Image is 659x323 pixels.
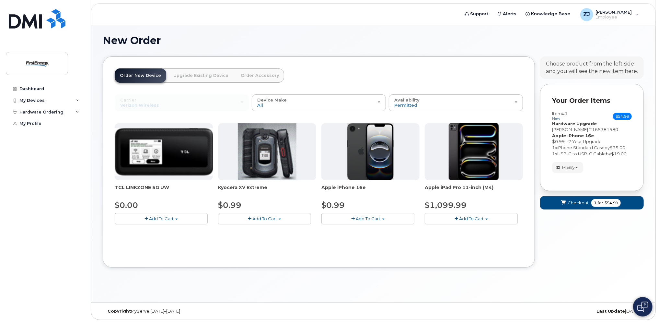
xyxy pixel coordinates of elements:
[610,145,625,150] span: $35.00
[611,151,627,156] span: $19.00
[236,68,284,83] a: Order Accessory
[389,94,523,111] button: Availability Permitted
[596,9,632,15] span: [PERSON_NAME]
[425,184,523,197] div: Apple iPad Pro 11-inch (M4)
[594,200,596,206] span: 1
[115,128,213,176] img: linkzone5g.png
[460,7,493,20] a: Support
[459,216,484,221] span: Add To Cart
[552,145,632,151] div: x by
[583,11,590,18] span: ZJ
[218,213,311,224] button: Add To Cart
[552,138,632,145] div: $0.99 - 2 Year Upgrade
[557,151,606,156] span: USB-C to USB-C Cable
[321,200,345,210] span: $0.99
[562,111,568,116] span: #1
[321,184,420,197] div: Apple iPhone 16e
[605,200,618,206] span: $54.99
[463,309,644,314] div: [DATE]
[115,200,138,210] span: $0.00
[149,216,174,221] span: Add To Cart
[394,102,417,108] span: Permitted
[521,7,575,20] a: Knowledge Base
[252,216,277,221] span: Add To Cart
[108,309,131,314] strong: Copyright
[493,7,521,20] a: Alerts
[218,200,241,210] span: $0.99
[503,11,517,17] span: Alerts
[546,60,638,75] div: Choose product from the left side and you will see the new item here.
[596,200,605,206] span: for
[568,200,589,206] span: Checkout
[356,216,380,221] span: Add To Cart
[238,123,296,180] img: xvextreme.gif
[552,151,555,156] span: 1
[425,200,467,210] span: $1,099.99
[115,184,213,197] div: TCL LINKZONE 5G UW
[218,184,316,197] div: Kyocera XV Extreme
[613,113,632,120] span: $54.99
[552,96,632,105] p: Your Order Items
[449,123,499,180] img: ipad_pro_11_m4.png
[394,97,420,102] span: Availability
[596,309,625,314] strong: Last Update
[470,11,489,17] span: Support
[425,213,518,224] button: Add To Cart
[552,162,584,173] button: Modify
[552,127,588,132] span: [PERSON_NAME]
[257,97,287,102] span: Device Make
[562,165,575,171] span: Modify
[589,127,618,132] span: 2165381580
[552,145,555,150] span: 1
[557,145,605,150] span: iPhone Standard Case
[637,302,648,312] img: Open chat
[321,213,414,224] button: Add To Cart
[103,309,283,314] div: MyServe [DATE]–[DATE]
[168,68,234,83] a: Upgrade Existing Device
[552,111,568,121] h3: Item
[252,94,386,111] button: Device Make All
[540,196,644,209] button: Checkout 1 for $54.99
[576,8,643,21] div: Zassick, John M.
[552,151,632,157] div: x by
[103,35,644,46] h1: New Order
[531,11,571,17] span: Knowledge Base
[115,213,208,224] button: Add To Cart
[552,133,594,138] strong: Apple iPhone 16e
[596,15,632,20] span: Employee
[257,102,263,108] span: All
[552,116,560,121] small: new
[552,121,597,126] strong: Hardware Upgrade
[115,68,166,83] a: Order New Device
[347,123,394,180] img: iphone16e.png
